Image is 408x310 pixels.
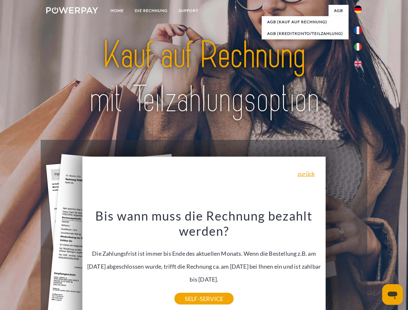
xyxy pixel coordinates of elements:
[86,208,322,299] div: Die Zahlungsfrist ist immer bis Ende des aktuellen Monats. Wenn die Bestellung z.B. am [DATE] abg...
[354,60,362,67] img: en
[354,43,362,51] img: it
[329,5,349,16] a: agb
[382,284,403,305] iframe: Schaltfläche zum Öffnen des Messaging-Fensters
[174,293,234,305] a: SELF-SERVICE
[262,28,349,39] a: AGB (Kreditkonto/Teilzahlung)
[62,31,346,124] img: title-powerpay_de.svg
[262,16,349,28] a: AGB (Kauf auf Rechnung)
[354,5,362,13] img: de
[129,5,173,16] a: DIE RECHNUNG
[46,7,98,14] img: logo-powerpay-white.svg
[298,171,315,177] a: zurück
[105,5,129,16] a: Home
[173,5,204,16] a: SUPPORT
[354,26,362,34] img: fr
[86,208,322,239] h3: Bis wann muss die Rechnung bezahlt werden?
